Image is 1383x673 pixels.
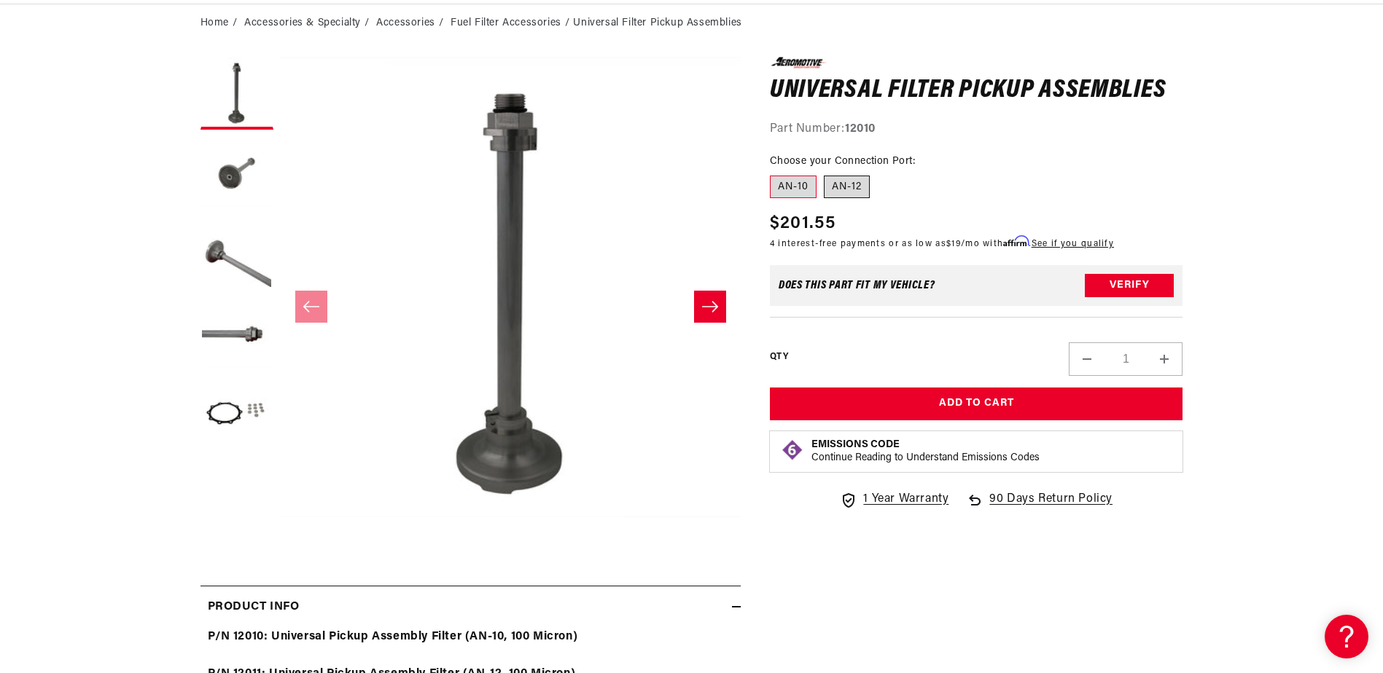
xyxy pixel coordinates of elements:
[451,15,561,31] a: Fuel Filter Accessories
[770,176,817,199] label: AN-10
[244,15,373,31] li: Accessories & Specialty
[770,351,788,363] label: QTY
[824,176,870,199] label: AN-12
[1085,274,1174,297] button: Verify
[200,15,229,31] a: Home
[946,240,961,248] span: $19
[770,79,1183,103] h1: Universal Filter Pickup Assemblies
[208,598,300,617] h2: Product Info
[770,154,916,169] legend: Choose your Connection Port:
[966,490,1113,524] a: 90 Days Return Policy
[845,123,876,135] strong: 12010
[200,377,273,450] button: Load image 5 in gallery view
[295,291,327,323] button: Slide left
[811,438,1040,465] button: Emissions CodeContinue Reading to Understand Emissions Codes
[770,120,1183,139] div: Part Number:
[208,631,578,642] strong: P/N 12010: Universal Pickup Assembly Filter (AN-10, 100 Micron)
[694,291,726,323] button: Slide right
[200,297,273,370] button: Load image 4 in gallery view
[863,490,948,509] span: 1 Year Warranty
[200,57,273,130] button: Load image 1 in gallery view
[200,137,273,210] button: Load image 2 in gallery view
[573,15,741,31] li: Universal Filter Pickup Assemblies
[770,237,1114,251] p: 4 interest-free payments or as low as /mo with .
[200,57,741,556] media-gallery: Gallery Viewer
[840,490,948,509] a: 1 Year Warranty
[376,15,435,31] a: Accessories
[200,217,273,290] button: Load image 3 in gallery view
[770,210,835,237] span: $201.55
[200,15,1183,31] nav: breadcrumbs
[770,387,1183,420] button: Add to Cart
[1003,236,1029,247] span: Affirm
[989,490,1113,524] span: 90 Days Return Policy
[779,280,935,291] div: Does This part fit My vehicle?
[200,586,741,629] summary: Product Info
[1032,240,1114,248] a: See if you qualify - Learn more about Affirm Financing (opens in modal)
[811,439,900,450] strong: Emissions Code
[811,452,1040,465] p: Continue Reading to Understand Emissions Codes
[781,438,804,462] img: Emissions code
